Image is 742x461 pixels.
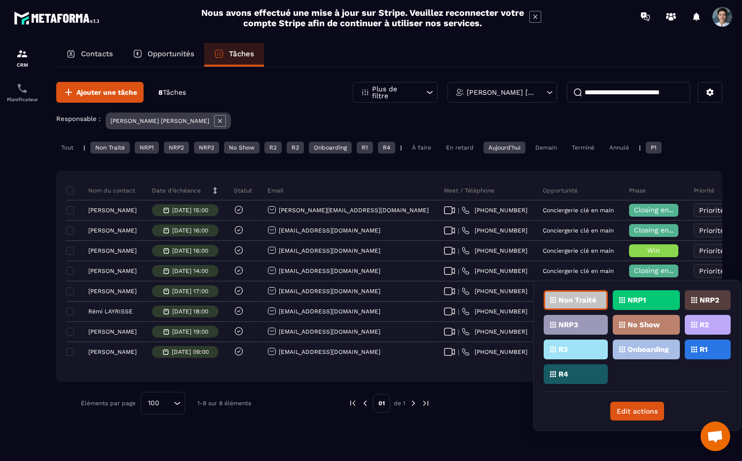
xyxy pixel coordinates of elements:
span: Priorité [699,227,724,234]
a: Opportunités [123,43,204,67]
p: No Show [628,321,660,328]
div: P1 [646,142,662,154]
a: [PHONE_NUMBER] [462,307,527,315]
p: Priorité [694,187,714,194]
span: | [458,268,459,275]
p: R2 [700,321,709,328]
div: Demain [530,142,562,154]
span: | [458,247,459,255]
div: À faire [407,142,436,154]
p: [DATE] 09:00 [172,348,209,355]
p: NRP1 [628,297,646,304]
p: [DATE] 15:00 [172,207,208,214]
a: schedulerschedulerPlanificateur [2,75,42,110]
p: Plus de filtre [372,85,415,99]
div: Annulé [604,142,634,154]
p: [PERSON_NAME] [88,207,137,214]
p: Phase [629,187,646,194]
p: [PERSON_NAME] [88,328,137,335]
p: 1-8 sur 8 éléments [197,400,251,407]
span: | [458,207,459,214]
p: | [400,144,402,151]
div: NRP3 [194,142,219,154]
p: 01 [373,394,390,413]
div: Terminé [567,142,599,154]
a: [PHONE_NUMBER] [462,287,527,295]
p: Nom du contact [69,187,135,194]
p: 8 [158,88,186,97]
img: prev [348,399,357,408]
span: Closing en cours [634,267,690,274]
p: Opportunités [148,49,194,58]
a: [PHONE_NUMBER] [462,348,527,356]
p: Meet / Téléphone [444,187,494,194]
div: R4 [378,142,395,154]
p: Email [267,187,284,194]
p: [PERSON_NAME] [88,348,137,355]
p: [PERSON_NAME] [88,227,137,234]
div: Search for option [141,392,185,415]
p: | [639,144,641,151]
a: [PHONE_NUMBER] [462,267,527,275]
p: R3 [558,346,568,353]
div: Tout [56,142,78,154]
span: | [458,308,459,315]
p: [DATE] 16:00 [172,227,208,234]
div: R3 [287,142,304,154]
p: Conciergerie clé en main [543,207,614,214]
p: Conciergerie clé en main [543,227,614,234]
img: logo [14,9,103,27]
p: Conciergerie clé en main [543,247,614,254]
div: R2 [264,142,282,154]
p: Tâches [229,49,254,58]
img: prev [361,399,370,408]
div: En retard [441,142,479,154]
span: Ajouter une tâche [76,87,137,97]
div: No Show [224,142,260,154]
span: Priorité [699,206,724,214]
img: next [421,399,430,408]
span: Closing en cours [634,206,690,214]
span: Priorité [699,267,724,275]
a: [PHONE_NUMBER] [462,206,527,214]
div: Ouvrir le chat [701,422,730,451]
p: Non Traité [558,297,596,304]
button: Ajouter une tâche [56,82,144,103]
p: Responsable : [56,115,101,122]
div: Aujourd'hui [483,142,525,154]
p: Conciergerie clé en main [543,268,614,274]
p: Onboarding [628,346,668,353]
p: [DATE] 14:00 [172,268,208,274]
h2: Nous avons effectué une mise à jour sur Stripe. Veuillez reconnecter votre compte Stripe afin de ... [201,7,524,28]
a: [PHONE_NUMBER] [462,328,527,336]
a: Tâches [204,43,264,67]
div: NRP1 [135,142,159,154]
p: Rémi LAYRISSE [88,308,133,315]
span: Closing en cours [634,226,690,234]
p: [DATE] 16:00 [172,247,208,254]
p: [PERSON_NAME] [88,268,137,274]
p: NRP3 [558,321,578,328]
p: | [83,144,85,151]
p: NRP2 [700,297,719,304]
button: Edit actions [610,402,664,421]
p: R4 [558,371,568,378]
p: [PERSON_NAME] [PERSON_NAME] [111,117,209,124]
div: NRP2 [164,142,189,154]
p: [DATE] 19:00 [172,328,208,335]
a: formationformationCRM [2,40,42,75]
p: Éléments par page [81,400,136,407]
img: next [409,399,418,408]
span: | [458,328,459,336]
p: Statut [234,187,252,194]
a: [PHONE_NUMBER] [462,247,527,255]
p: [DATE] 18:00 [172,308,208,315]
span: | [458,348,459,356]
span: Priorité [699,247,724,255]
p: CRM [2,62,42,68]
input: Search for option [163,398,171,409]
div: R1 [357,142,373,154]
p: [DATE] 17:00 [172,288,208,295]
p: de 1 [394,399,406,407]
div: Non Traité [90,142,130,154]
